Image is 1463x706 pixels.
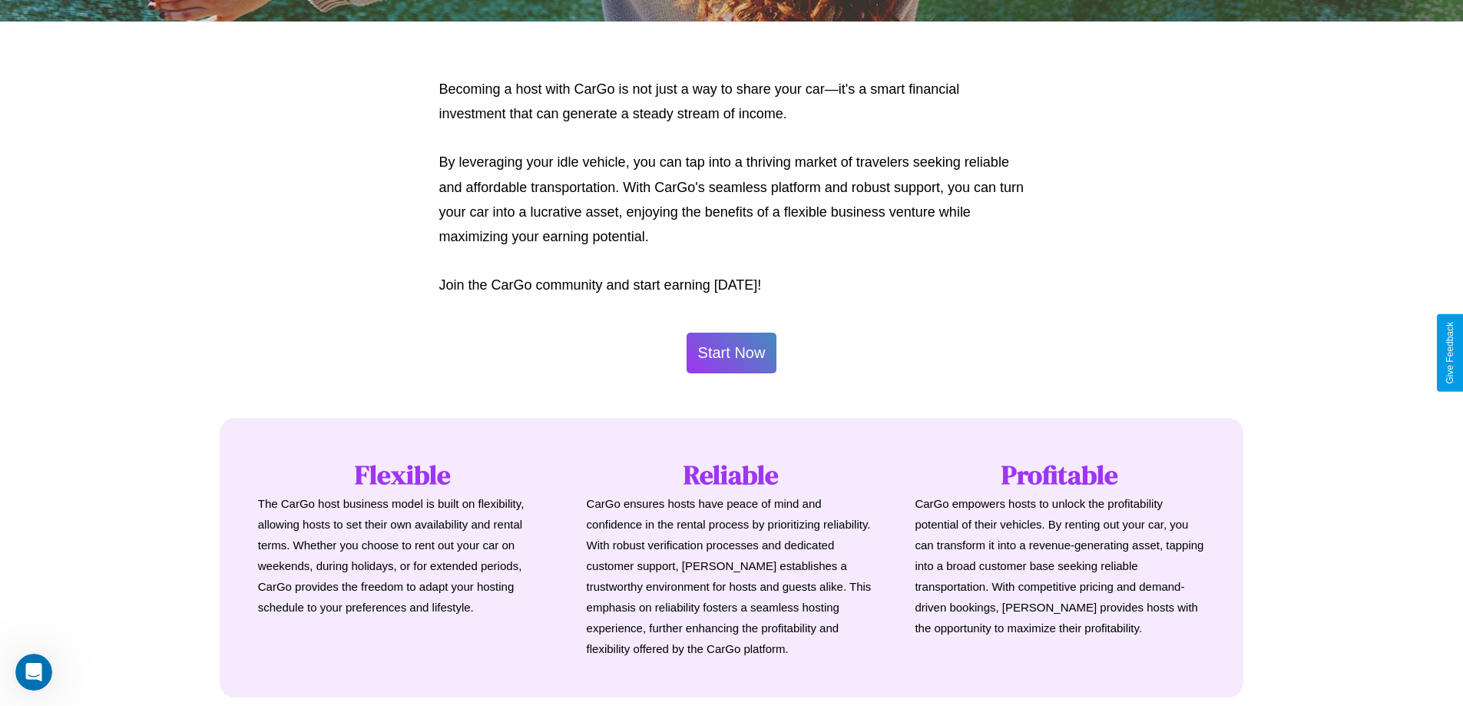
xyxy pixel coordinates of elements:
iframe: Intercom live chat [15,654,52,691]
p: The CarGo host business model is built on flexibility, allowing hosts to set their own availabili... [258,493,548,618]
p: CarGo empowers hosts to unlock the profitability potential of their vehicles. By renting out your... [915,493,1205,638]
p: Join the CarGo community and start earning [DATE]! [439,273,1024,297]
p: Becoming a host with CarGo is not just a way to share your car—it's a smart financial investment ... [439,77,1024,127]
h1: Reliable [587,456,877,493]
h1: Profitable [915,456,1205,493]
h1: Flexible [258,456,548,493]
p: CarGo ensures hosts have peace of mind and confidence in the rental process by prioritizing relia... [587,493,877,659]
p: By leveraging your idle vehicle, you can tap into a thriving market of travelers seeking reliable... [439,150,1024,250]
div: Give Feedback [1445,322,1455,384]
button: Start Now [687,333,777,373]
